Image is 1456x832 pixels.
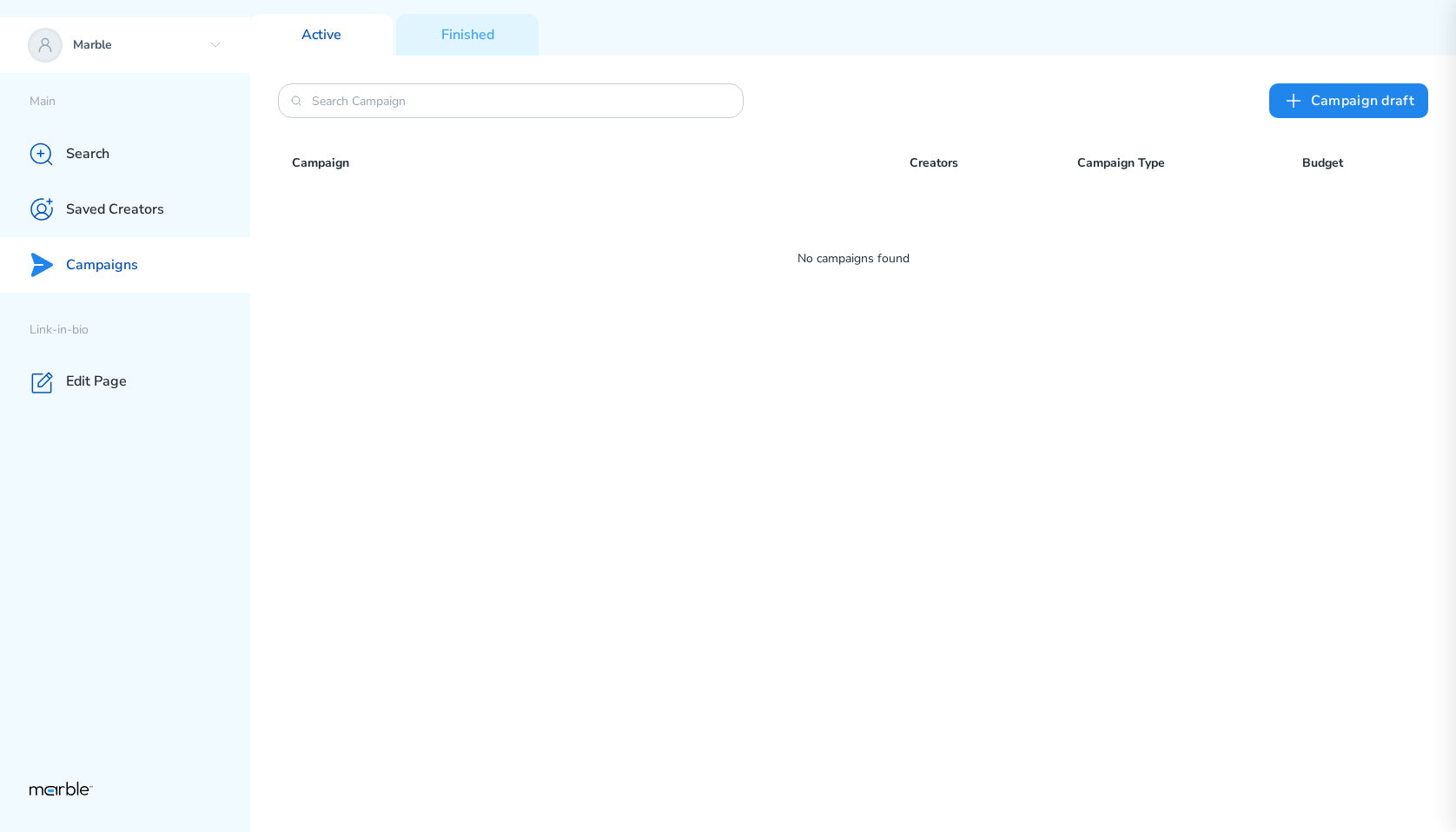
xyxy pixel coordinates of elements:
[73,37,202,54] p: Marble
[66,256,138,274] p: Campaigns
[66,373,127,391] p: Edit Page
[1269,83,1428,118] button: Сampaign draft
[66,201,164,219] p: Saved Creators
[1077,153,1301,174] p: Campaign Type
[66,145,109,163] p: Search
[1302,153,1414,174] p: Budget
[30,322,250,339] p: Link-in-bio
[301,26,341,44] p: Active
[30,94,250,110] p: Main
[292,153,910,174] p: Campaign
[910,153,1078,174] p: Creators
[441,26,494,44] p: Finished
[278,248,1428,269] p: No campaigns found
[312,93,710,109] input: Search Campaign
